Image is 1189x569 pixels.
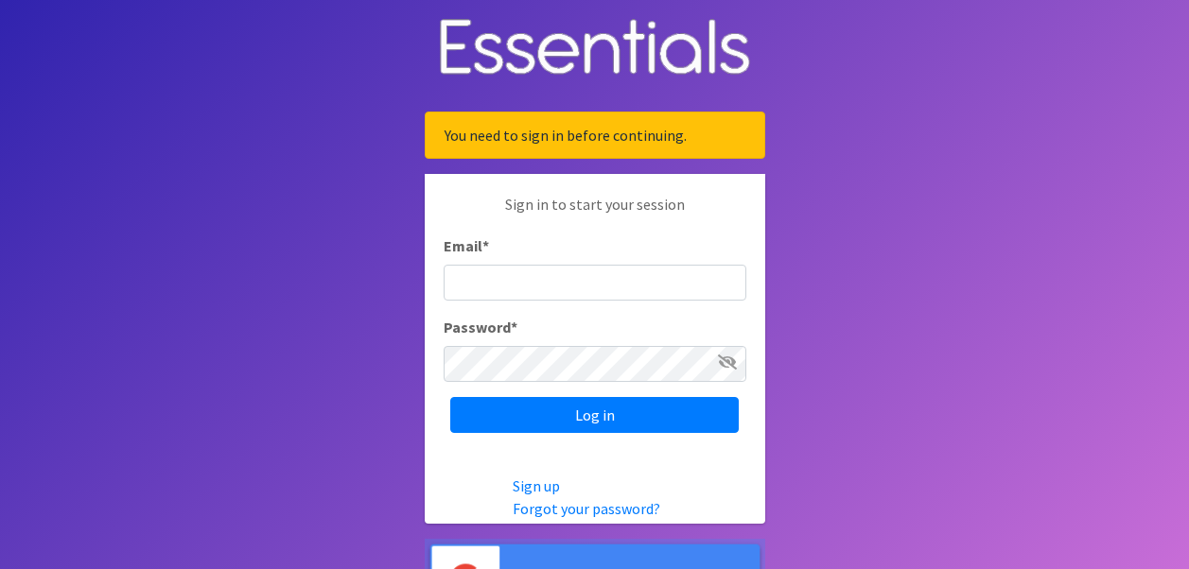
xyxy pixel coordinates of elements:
abbr: required [482,236,489,255]
input: Log in [450,397,739,433]
a: Forgot your password? [513,499,660,518]
label: Password [444,316,517,338]
abbr: required [511,318,517,336]
label: Email [444,234,489,257]
div: You need to sign in before continuing. [425,112,765,159]
p: Sign in to start your session [444,193,746,234]
a: Sign up [513,476,560,495]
